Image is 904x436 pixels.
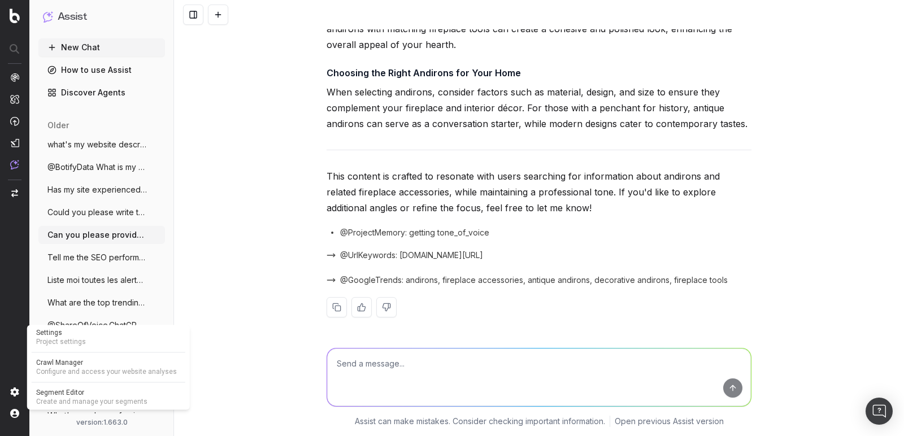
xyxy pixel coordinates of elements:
[36,358,181,367] span: Crawl Manager
[10,73,19,82] img: Analytics
[10,409,19,418] img: My account
[47,229,147,241] span: Can you please provide content targeting
[327,250,497,261] button: @UrlKeywords: [DOMAIN_NAME][URL]
[47,184,147,195] span: Has my site experienced a performance dr
[10,138,19,147] img: Studio
[47,320,147,331] span: @ShareOfVoice.ChatGPT for the power bi k
[38,226,165,244] button: Can you please provide content targeting
[38,203,165,221] button: Could you please write two SEO-optimized
[10,387,19,396] img: Setting
[32,357,185,377] a: Crawl ManagerConfigure and access your website analyses
[10,116,19,126] img: Activation
[36,388,181,397] span: Segment Editor
[340,274,728,286] span: @GoogleTrends: andirons, fireplace accessories, antique andirons, decorative andirons, fireplace ...
[38,271,165,289] button: Liste moi toutes les alertes du projet
[10,8,20,23] img: Botify logo
[615,416,724,427] a: Open previous Assist version
[47,274,147,286] span: Liste moi toutes les alertes du projet
[340,227,489,238] span: @ProjectMemory: getting tone_of_voice
[43,11,53,22] img: Assist
[47,297,147,308] span: What are the top trending topics for mic
[38,181,165,199] button: Has my site experienced a performance dr
[47,139,147,150] span: what's my website description?
[47,120,69,131] span: older
[38,248,165,267] button: Tell me the SEO performance of [URL]
[327,274,741,286] button: @GoogleTrends: andirons, fireplace accessories, antique andirons, decorative andirons, fireplace ...
[47,252,147,263] span: Tell me the SEO performance of [URL]
[327,84,751,132] p: When selecting andirons, consider factors such as material, design, and size to ensure they compl...
[38,158,165,176] button: @BotifyData What is my clicks trends for
[43,9,160,25] button: Assist
[11,189,18,197] img: Switch project
[10,94,19,104] img: Intelligence
[36,328,181,337] span: Settings
[327,168,751,216] p: This content is crafted to resonate with users searching for information about andirons and relat...
[47,207,147,218] span: Could you please write two SEO-optimized
[38,38,165,56] button: New Chat
[38,84,165,102] a: Discover Agents
[36,397,181,406] span: Create and manage your segments
[866,398,893,425] div: Open Intercom Messenger
[36,367,181,376] span: Configure and access your website analyses
[38,316,165,334] button: @ShareOfVoice.ChatGPT for the power bi k
[38,294,165,312] button: What are the top trending topics for mic
[355,416,605,427] p: Assist can make mistakes. Consider checking important information.
[38,61,165,79] a: How to use Assist
[38,136,165,154] button: what's my website description?
[32,387,185,407] a: Segment EditorCreate and manage your segments
[327,66,751,80] h4: Choosing the Right Andirons for Your Home
[340,250,483,261] span: @UrlKeywords: [DOMAIN_NAME][URL]
[58,9,87,25] h1: Assist
[36,337,181,346] span: Project settings
[32,327,185,347] a: SettingsProject settings
[10,160,19,169] img: Assist
[47,162,147,173] span: @BotifyData What is my clicks trends for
